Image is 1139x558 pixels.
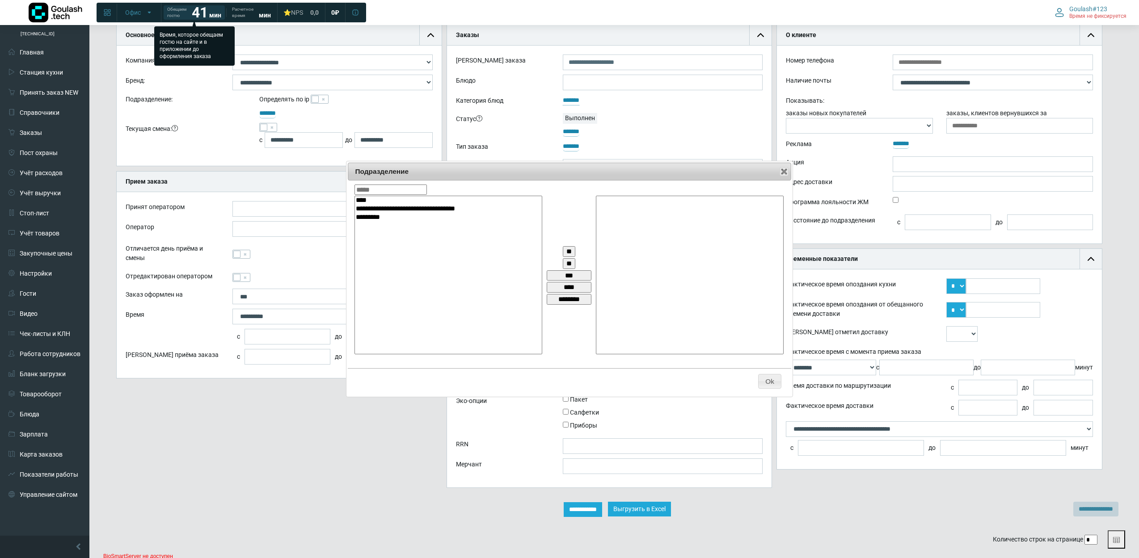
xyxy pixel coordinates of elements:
[946,383,958,392] div: с
[924,443,940,453] div: до
[283,8,303,17] div: ⭐
[330,352,346,361] div: до
[1017,403,1034,412] div: до
[570,395,588,404] label: Пакет
[259,95,309,104] label: Определять по ip
[120,5,158,20] button: Офис
[1088,32,1094,38] img: collapse
[335,8,339,17] span: ₽
[119,349,226,365] div: [PERSON_NAME] приёма заказа
[779,55,886,70] div: Номер телефона
[779,346,1100,360] div: Фактическое время с момента приема заказа
[29,3,82,22] img: Логотип компании Goulash.tech
[1069,5,1107,13] span: Goulash#123
[119,123,253,148] div: Текущая смена:
[119,270,226,284] div: Отредактирован оператором
[326,4,345,21] a: 0 ₽
[779,380,939,395] div: Время доставки по маршрутизации
[449,458,556,474] div: Мерчант
[167,6,186,19] span: Обещаем гостю
[259,12,271,19] span: мин
[779,156,886,172] div: Акция
[779,95,1100,109] div: Показывать:
[779,360,1100,375] div: с до минут
[449,141,556,155] div: Тип заказа
[119,55,226,70] div: Компания:
[779,176,886,192] div: Адрес доставки
[449,395,556,434] label: Эко-опции
[780,167,789,176] button: Close
[209,12,221,19] span: мин
[1050,3,1132,22] button: Goulash#123 Время не фиксируется
[119,75,226,90] div: Бренд:
[427,32,434,38] img: collapse
[192,4,208,21] strong: 41
[119,95,253,108] div: Подразделение:
[232,352,245,361] div: с
[563,114,597,122] span: Выполнен
[1088,256,1094,262] img: collapse
[259,132,433,148] div: с до
[449,159,556,175] div: Служба доставки
[757,32,764,38] img: collapse
[1017,383,1034,392] div: до
[946,403,958,412] div: с
[449,75,556,90] label: Блюдо
[291,9,303,16] span: NPS
[779,109,939,134] div: заказы новых покупателей
[126,222,154,232] label: Оператор
[779,278,939,294] div: Фактическое время опоздания кухни
[126,178,168,185] b: Прием заказа
[570,408,599,417] label: Салфетки
[786,255,858,262] b: Временные показатели
[330,332,346,341] div: до
[779,326,939,342] div: [PERSON_NAME] отметил доставку
[119,309,226,344] div: Время
[449,438,556,454] div: RRN
[758,374,781,388] button: Ok
[1066,443,1093,453] div: минут
[162,4,276,21] a: Обещаем гостю 41 мин Время, которое обещаем гостю на сайте и в приложении до оформления заказа Ра...
[779,298,939,322] div: Фактическое время опоздания от обещанного времени доставки
[940,109,1100,134] div: заказы, клиентов вернувшихся за
[355,166,741,176] span: Подразделение
[126,31,155,38] b: Основное
[993,535,1083,544] label: Количество строк на странице
[456,31,479,38] b: Заказы
[119,243,226,266] div: Отличается день приёма и смены
[449,113,556,137] div: Статус
[786,443,798,453] div: с
[786,31,816,38] b: О клиенте
[232,332,245,341] div: с
[449,95,556,109] label: Категория блюд
[779,196,886,210] div: Программа лояльности ЖМ
[779,138,886,152] div: Реклама
[160,32,223,59] span: Время, которое обещаем гостю на сайте и в приложении до оформления заказа
[608,502,671,516] button: Выгрузить в Excel
[119,201,226,217] div: Принят оператором
[119,289,226,304] div: Заказ оформлен на
[232,6,253,19] span: Расчетное время
[779,400,939,415] div: Фактическое время доставки
[779,75,886,90] div: Наличие почты
[1069,13,1126,20] span: Время не фиксируется
[991,218,1007,227] div: до
[278,4,324,21] a: ⭐NPS 0,0
[310,8,319,17] span: 0,0
[570,421,597,430] label: Приборы
[125,8,141,17] span: Офис
[331,8,335,17] span: 0
[449,55,556,70] label: [PERSON_NAME] заказа
[779,214,886,230] div: Расстояние до подразделения
[893,218,905,227] div: с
